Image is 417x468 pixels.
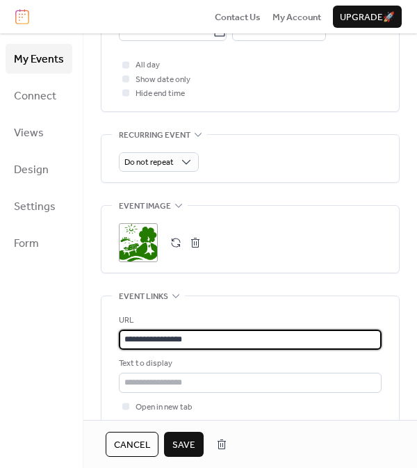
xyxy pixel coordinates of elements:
span: Recurring event [119,128,190,142]
a: Design [6,154,72,184]
span: Event links [119,290,168,304]
button: Cancel [106,432,158,457]
span: Save [172,438,195,452]
button: Save [164,432,204,457]
a: Contact Us [215,10,261,24]
span: Design [14,159,49,181]
span: Views [14,122,44,144]
span: Connect [14,86,56,107]
span: All day [136,58,160,72]
span: Form [14,233,39,255]
span: Cancel [114,438,150,452]
button: Upgrade🚀 [333,6,402,28]
a: Views [6,118,72,147]
a: Settings [6,191,72,221]
a: Connect [6,81,72,111]
div: Text to display [119,357,379,371]
a: Form [6,228,72,258]
span: Settings [14,196,56,218]
span: Event image [119,200,171,213]
a: My Account [272,10,321,24]
div: ; [119,223,158,262]
span: Do not repeat [124,154,174,170]
div: URL [119,314,379,328]
a: My Events [6,44,72,74]
span: Upgrade 🚀 [340,10,395,24]
span: My Events [14,49,64,70]
img: logo [15,9,29,24]
span: Open in new tab [136,401,193,414]
span: Hide end time [136,87,185,101]
span: Show date only [136,73,190,87]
